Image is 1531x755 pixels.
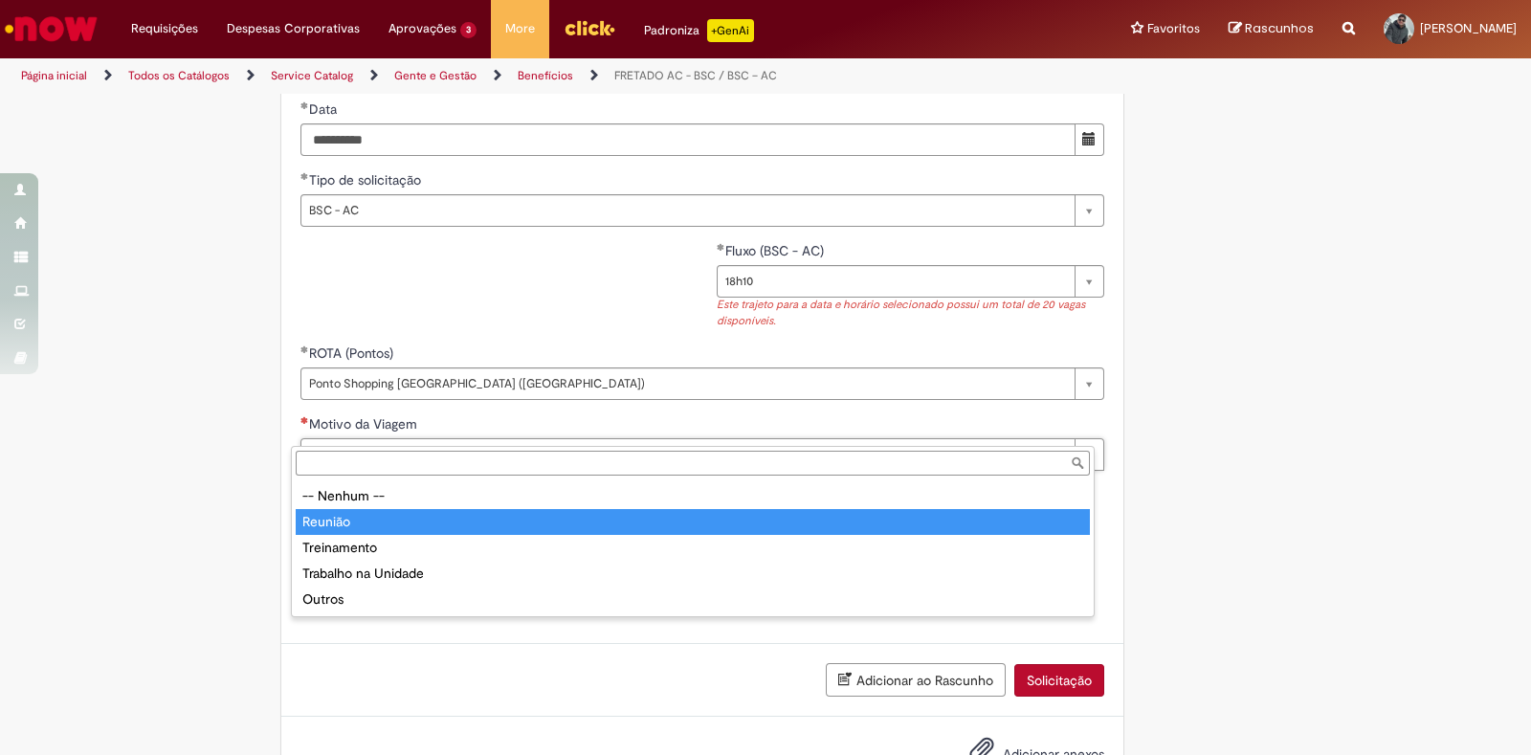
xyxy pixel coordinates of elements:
div: Reunião [296,509,1090,535]
ul: Motivo da Viagem [292,479,1094,616]
div: Outros [296,587,1090,612]
div: Treinamento [296,535,1090,561]
div: Trabalho na Unidade [296,561,1090,587]
div: -- Nenhum -- [296,483,1090,509]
